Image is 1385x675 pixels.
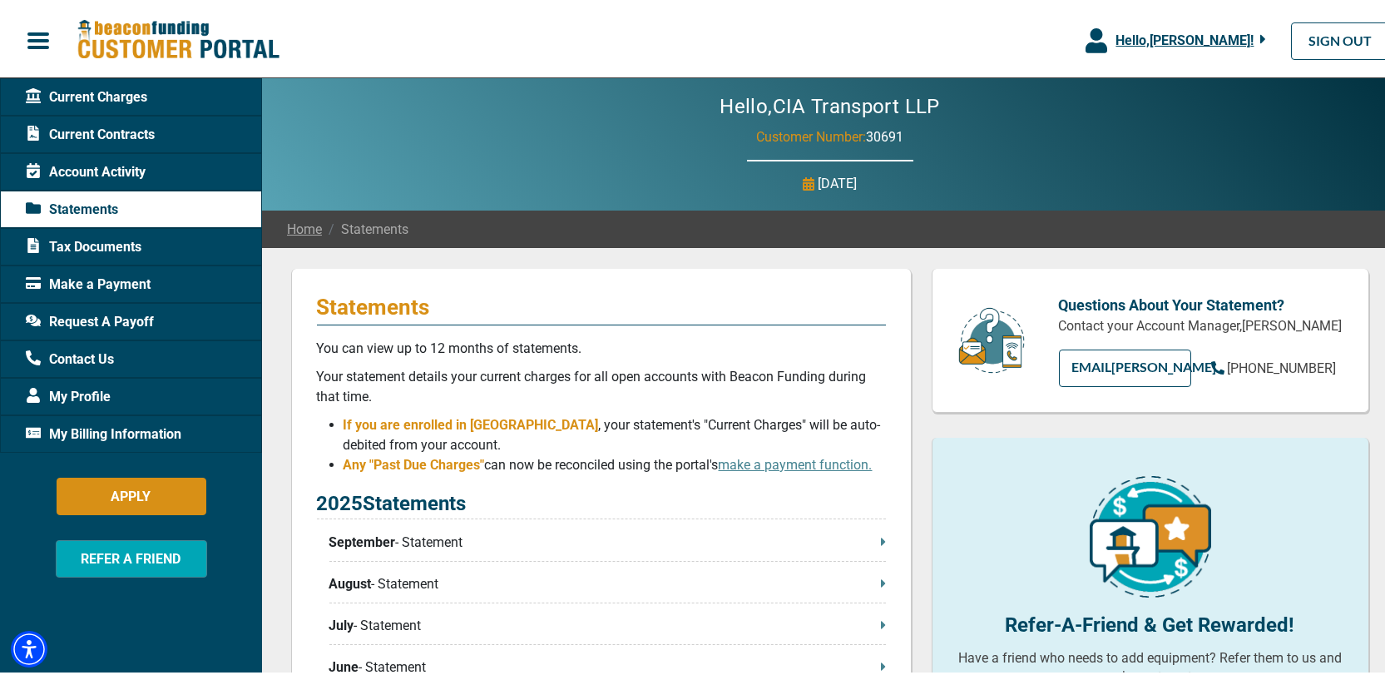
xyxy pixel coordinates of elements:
img: refer-a-friend-icon.png [1090,473,1211,594]
span: Tax Documents [26,234,141,254]
p: Your statement details your current charges for all open accounts with Beacon Funding during that... [317,364,886,404]
a: [PHONE_NUMBER] [1211,355,1337,375]
p: Contact your Account Manager, [PERSON_NAME] [1059,313,1343,333]
span: July [329,613,354,633]
p: [DATE] [819,171,858,191]
span: August [329,571,372,591]
div: Accessibility Menu [11,628,47,664]
a: make a payment function. [719,454,873,469]
p: You can view up to 12 months of statements. [317,335,886,355]
span: Hello, [PERSON_NAME] ! [1115,29,1254,45]
span: Make a Payment [26,271,151,291]
span: , your statement's "Current Charges" will be auto-debited from your account. [344,414,881,449]
span: Current Contracts [26,122,155,141]
p: Questions About Your Statement? [1059,290,1343,313]
p: Refer-A-Friend & Get Rewarded! [957,607,1343,637]
p: - Statement [329,529,886,549]
h2: Hello, CIA Transport LLP [670,92,989,116]
span: 30691 [866,126,903,141]
p: - Statement [329,654,886,674]
a: EMAIL[PERSON_NAME] [1059,346,1191,384]
span: Statements [322,216,408,236]
span: [PHONE_NUMBER] [1228,357,1337,373]
button: APPLY [57,474,206,512]
span: Contact Us [26,346,114,366]
span: June [329,654,359,674]
span: Account Activity [26,159,146,179]
p: - Statement [329,571,886,591]
span: can now be reconciled using the portal's [485,454,873,469]
p: 2025 Statements [317,485,886,516]
span: Request A Payoff [26,309,154,329]
span: My Profile [26,384,111,404]
span: Any "Past Due Charges" [344,454,485,469]
span: Statements [26,196,118,216]
p: Statements [317,290,886,317]
p: - Statement [329,613,886,633]
span: September [329,529,396,549]
a: Home [287,216,322,236]
span: If you are enrolled in [GEOGRAPHIC_DATA] [344,414,599,429]
span: Current Charges [26,84,147,104]
img: Beacon Funding Customer Portal Logo [77,16,279,58]
span: Customer Number: [756,126,866,141]
button: REFER A FRIEND [56,537,207,574]
span: My Billing Information [26,421,181,441]
img: customer-service.png [954,303,1029,372]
